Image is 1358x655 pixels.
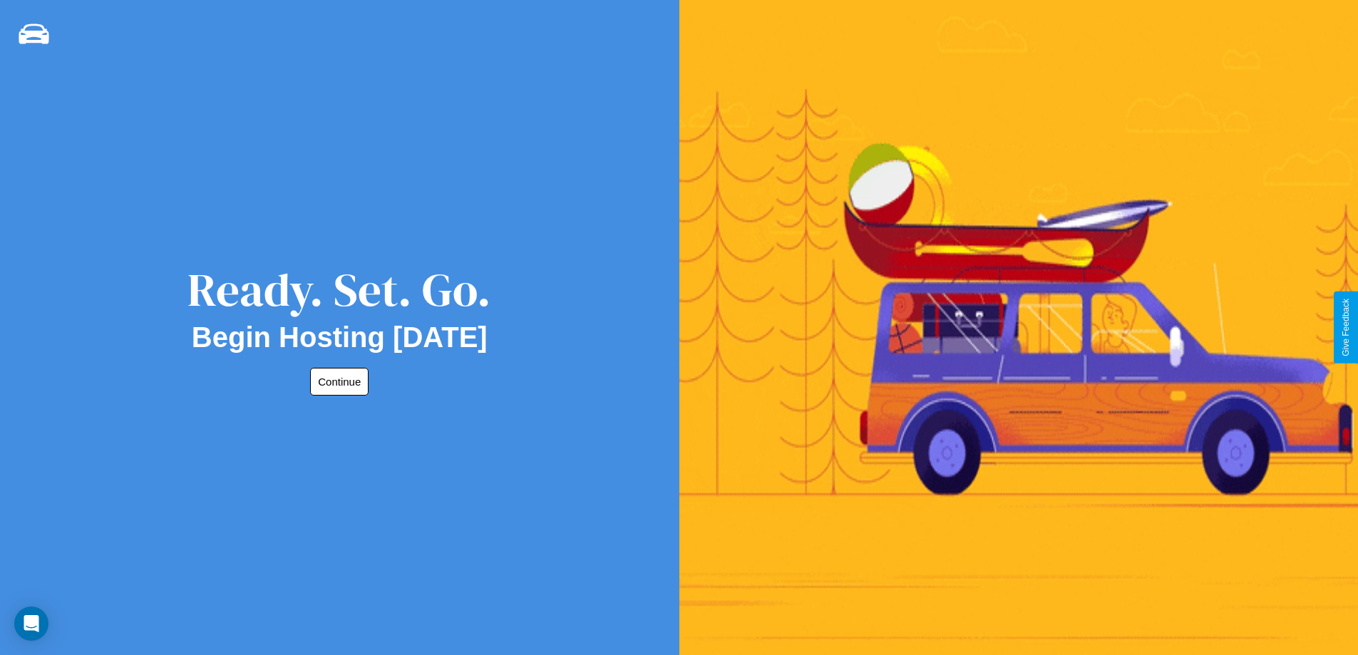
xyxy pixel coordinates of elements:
div: Give Feedback [1341,299,1351,356]
div: Open Intercom Messenger [14,607,48,641]
h2: Begin Hosting [DATE] [192,321,488,354]
div: Ready. Set. Go. [187,258,491,321]
button: Continue [310,368,369,396]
